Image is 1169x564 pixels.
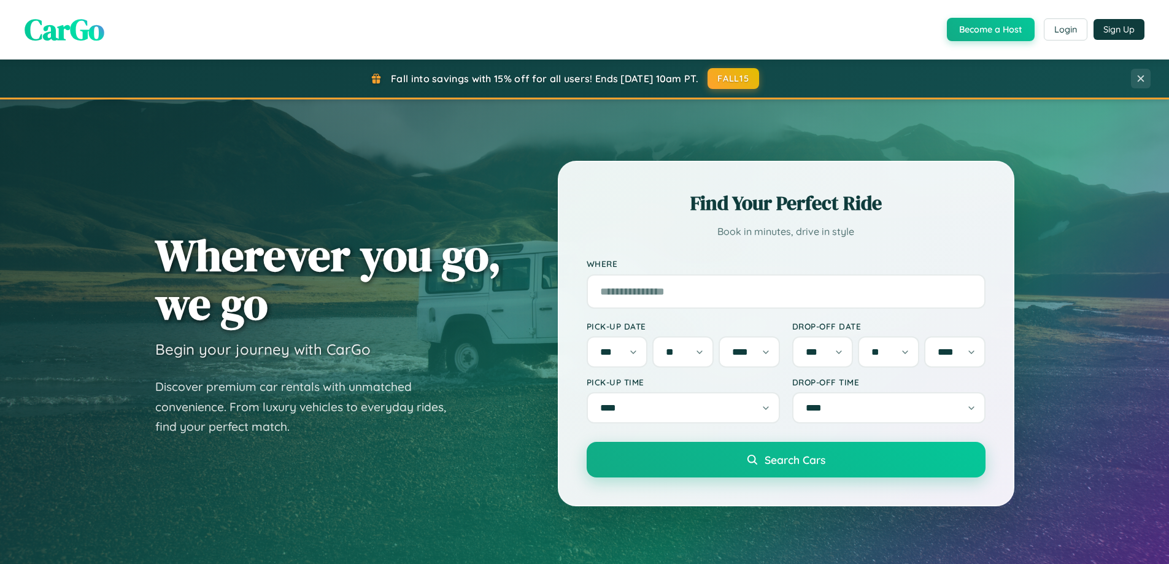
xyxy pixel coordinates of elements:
h1: Wherever you go, we go [155,231,501,328]
label: Pick-up Date [587,321,780,331]
button: Become a Host [947,18,1035,41]
p: Book in minutes, drive in style [587,223,986,241]
span: CarGo [25,9,104,50]
button: Search Cars [587,442,986,477]
label: Pick-up Time [587,377,780,387]
label: Drop-off Date [792,321,986,331]
h3: Begin your journey with CarGo [155,340,371,358]
h2: Find Your Perfect Ride [587,190,986,217]
span: Fall into savings with 15% off for all users! Ends [DATE] 10am PT. [391,72,698,85]
p: Discover premium car rentals with unmatched convenience. From luxury vehicles to everyday rides, ... [155,377,462,437]
button: Sign Up [1094,19,1144,40]
button: FALL15 [708,68,759,89]
span: Search Cars [765,453,825,466]
label: Where [587,259,986,269]
button: Login [1044,18,1087,41]
label: Drop-off Time [792,377,986,387]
